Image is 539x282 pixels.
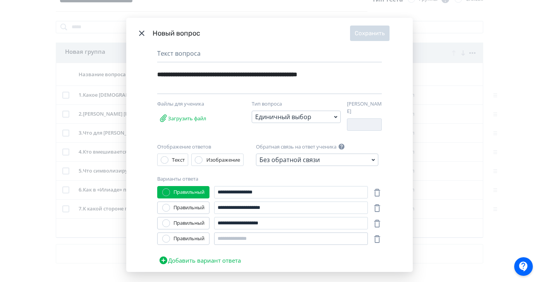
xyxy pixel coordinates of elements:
label: Тип вопроса [252,100,282,108]
label: Отображение ответов [157,143,211,151]
div: Изображение [206,156,240,164]
div: Modal [126,18,413,272]
div: Без обратной связи [259,155,320,164]
label: [PERSON_NAME] [347,100,382,115]
label: Варианты ответа [157,175,198,183]
label: Обратная связь на ответ ученика [256,143,336,151]
div: Файлы для ученика [157,100,239,108]
div: Правильный [173,188,204,196]
div: Правильный [173,235,204,243]
button: Сохранить [350,26,390,41]
div: Текст [172,156,185,164]
div: Текст вопроса [157,49,382,62]
div: Правильный [173,219,204,227]
div: Правильный [173,204,204,212]
div: Единичный выбор [255,112,311,121]
button: Добавить вариант ответа [157,253,242,268]
div: Новый вопрос [153,28,350,39]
